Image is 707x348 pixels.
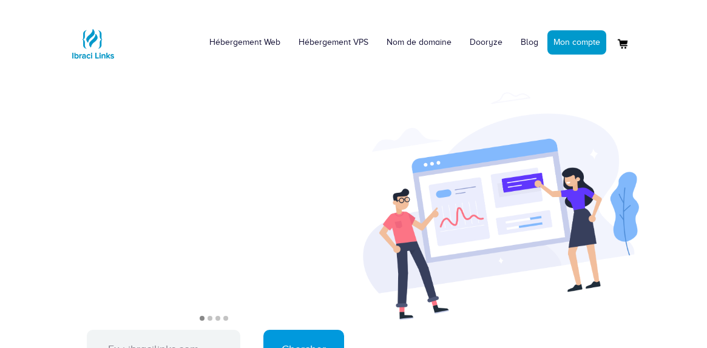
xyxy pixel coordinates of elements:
[547,30,606,55] a: Mon compte
[461,24,512,61] a: Dooryze
[200,24,289,61] a: Hébergement Web
[69,9,117,68] a: Logo Ibraci Links
[289,24,377,61] a: Hébergement VPS
[69,19,117,68] img: Logo Ibraci Links
[377,24,461,61] a: Nom de domaine
[512,24,547,61] a: Blog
